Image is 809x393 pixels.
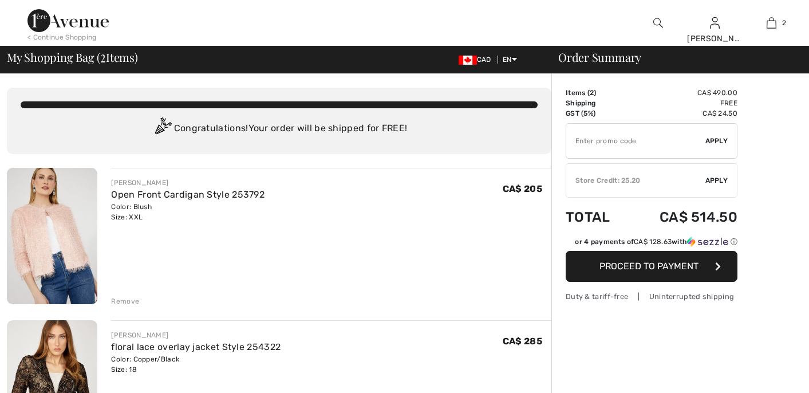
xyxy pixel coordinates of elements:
td: Items ( ) [566,88,628,98]
div: [PERSON_NAME] [687,33,743,45]
div: < Continue Shopping [27,32,97,42]
td: Shipping [566,98,628,108]
span: Apply [705,175,728,186]
div: Duty & tariff-free | Uninterrupted shipping [566,291,737,302]
span: CA$ 128.63 [634,238,672,246]
img: Sezzle [687,237,728,247]
img: search the website [653,16,663,30]
span: My Shopping Bag ( Items) [7,52,138,63]
div: [PERSON_NAME] [111,178,265,188]
td: CA$ 490.00 [628,88,737,98]
img: Open Front Cardigan Style 253792 [7,168,97,304]
div: Color: Blush Size: XXL [111,202,265,222]
img: 1ère Avenue [27,9,109,32]
img: Canadian Dollar [459,56,477,65]
td: CA$ 24.50 [628,108,737,119]
a: 2 [744,16,799,30]
img: My Info [710,16,720,30]
td: Total [566,198,628,237]
div: Store Credit: 25.20 [566,175,705,186]
span: CA$ 285 [503,336,542,347]
div: or 4 payments of with [575,237,737,247]
span: EN [503,56,517,64]
span: Proceed to Payment [599,261,698,272]
div: [PERSON_NAME] [111,330,281,340]
div: Color: Copper/Black Size: 18 [111,354,281,375]
span: CAD [459,56,496,64]
img: Congratulation2.svg [151,117,174,140]
td: GST (5%) [566,108,628,119]
div: Order Summary [544,52,802,63]
a: floral lace overlay jacket Style 254322 [111,341,281,352]
td: CA$ 514.50 [628,198,737,237]
span: 2 [100,49,106,64]
span: Apply [705,136,728,146]
div: Congratulations! Your order will be shipped for FREE! [21,117,538,140]
span: 2 [782,18,786,28]
span: 2 [590,89,594,97]
button: Proceed to Payment [566,251,737,282]
span: CA$ 205 [503,183,542,194]
td: Free [628,98,737,108]
a: Open Front Cardigan Style 253792 [111,189,265,200]
div: or 4 payments ofCA$ 128.63withSezzle Click to learn more about Sezzle [566,237,737,251]
div: Remove [111,296,139,306]
img: My Bag [767,16,776,30]
input: Promo code [566,124,705,158]
a: Sign In [710,17,720,28]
